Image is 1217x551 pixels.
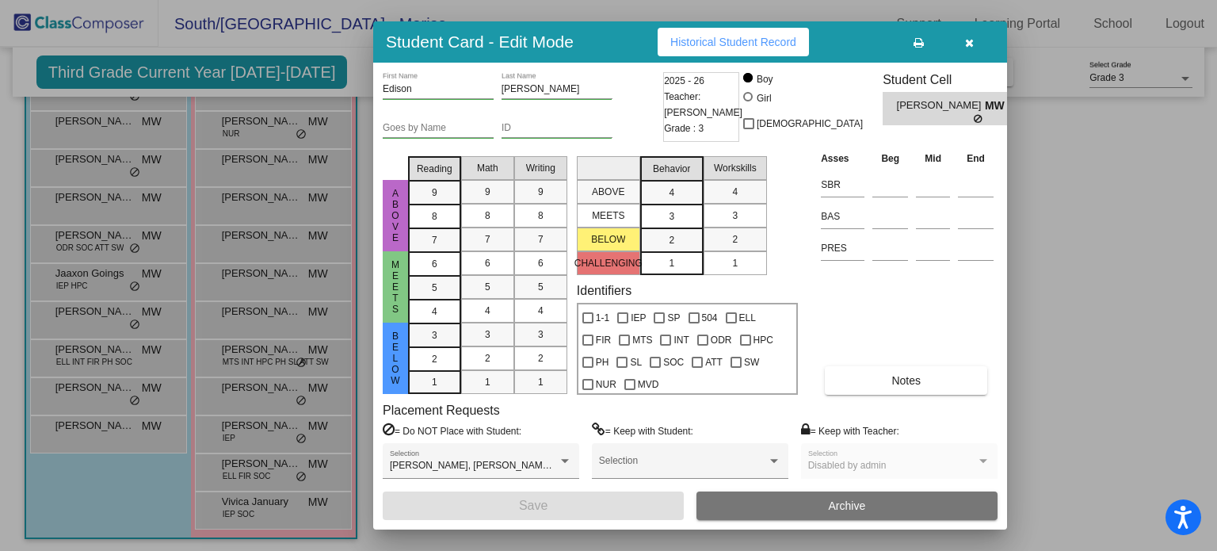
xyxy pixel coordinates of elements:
[696,492,998,520] button: Archive
[432,352,437,366] span: 2
[705,353,723,372] span: ATT
[432,233,437,247] span: 7
[519,499,547,512] span: Save
[538,256,544,270] span: 6
[714,161,757,175] span: Workskills
[912,150,954,167] th: Mid
[432,209,437,224] span: 8
[388,331,402,386] span: Below
[664,73,704,89] span: 2025 - 26
[477,161,498,175] span: Math
[673,331,689,350] span: INT
[383,403,500,418] label: Placement Requests
[985,98,1007,114] span: MW
[732,232,738,247] span: 2
[711,331,732,350] span: ODR
[817,150,868,167] th: Asses
[658,28,809,56] button: Historical Student Record
[801,423,899,438] label: = Keep with Teacher:
[744,353,759,372] span: SW
[757,114,863,133] span: [DEMOGRAPHIC_DATA]
[821,236,864,260] input: assessment
[897,98,985,114] span: [PERSON_NAME]
[485,327,490,342] span: 3
[485,232,490,247] span: 7
[432,328,437,342] span: 3
[664,89,742,121] span: Teacher: [PERSON_NAME]
[821,173,864,197] input: assessment
[388,259,402,315] span: Meets
[485,256,490,270] span: 6
[825,366,987,395] button: Notes
[753,331,773,350] span: HPC
[383,423,521,438] label: = Do NOT Place with Student:
[829,499,866,512] span: Archive
[596,331,611,350] span: FIR
[485,304,490,318] span: 4
[388,188,402,243] span: above
[883,72,1021,87] h3: Student Cell
[638,375,659,394] span: MVD
[702,308,718,327] span: 504
[632,331,652,350] span: MTS
[669,256,674,270] span: 1
[485,280,490,294] span: 5
[538,185,544,199] span: 9
[739,308,756,327] span: ELL
[538,209,544,223] span: 8
[485,209,490,223] span: 8
[732,209,738,223] span: 3
[732,256,738,270] span: 1
[386,32,574,52] h3: Student Card - Edit Mode
[577,283,631,298] label: Identifiers
[526,161,555,175] span: Writing
[756,72,773,86] div: Boy
[631,308,646,327] span: IEP
[756,91,772,105] div: Girl
[670,36,796,48] span: Historical Student Record
[653,162,690,176] span: Behavior
[485,351,490,365] span: 2
[669,233,674,247] span: 2
[821,205,864,228] input: assessment
[538,327,544,342] span: 3
[538,351,544,365] span: 2
[383,492,684,520] button: Save
[630,353,642,372] span: SL
[596,308,609,327] span: 1-1
[732,185,738,199] span: 4
[538,304,544,318] span: 4
[891,374,921,387] span: Notes
[954,150,998,167] th: End
[669,186,674,200] span: 4
[669,209,674,224] span: 3
[417,162,452,176] span: Reading
[432,257,437,271] span: 6
[808,460,887,471] span: Disabled by admin
[596,353,609,372] span: PH
[663,353,684,372] span: SOC
[432,375,437,389] span: 1
[538,375,544,389] span: 1
[538,280,544,294] span: 5
[485,185,490,199] span: 9
[432,304,437,319] span: 4
[592,423,693,438] label: = Keep with Student:
[667,308,680,327] span: SP
[596,375,616,394] span: NUR
[432,281,437,295] span: 5
[390,460,635,471] span: [PERSON_NAME], [PERSON_NAME], [PERSON_NAME]
[538,232,544,247] span: 7
[432,186,437,200] span: 9
[485,375,490,389] span: 1
[664,121,704,136] span: Grade : 3
[868,150,912,167] th: Beg
[383,123,494,134] input: goes by name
